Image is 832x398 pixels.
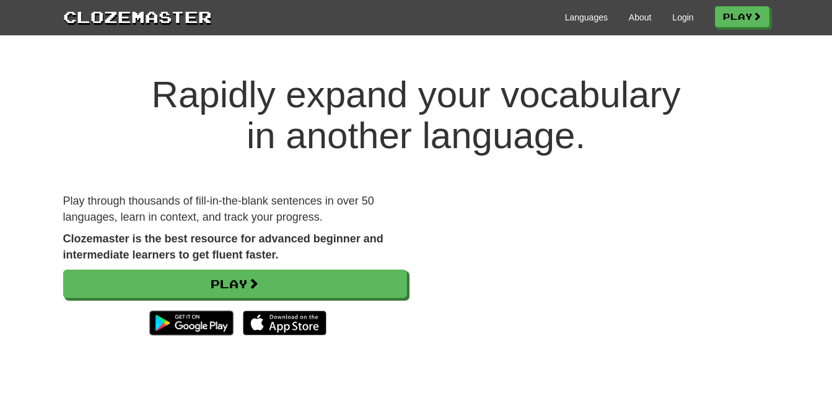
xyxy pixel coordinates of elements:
p: Play through thousands of fill-in-the-blank sentences in over 50 languages, learn in context, and... [63,193,407,225]
a: Login [672,11,693,24]
a: Clozemaster [63,5,212,28]
img: Get it on Google Play [143,304,239,342]
a: About [629,11,652,24]
a: Play [715,6,769,27]
img: Download_on_the_App_Store_Badge_US-UK_135x40-25178aeef6eb6b83b96f5f2d004eda3bffbb37122de64afbaef7... [243,311,326,335]
strong: Clozemaster is the best resource for advanced beginner and intermediate learners to get fluent fa... [63,232,383,261]
a: Languages [565,11,608,24]
a: Play [63,270,407,298]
